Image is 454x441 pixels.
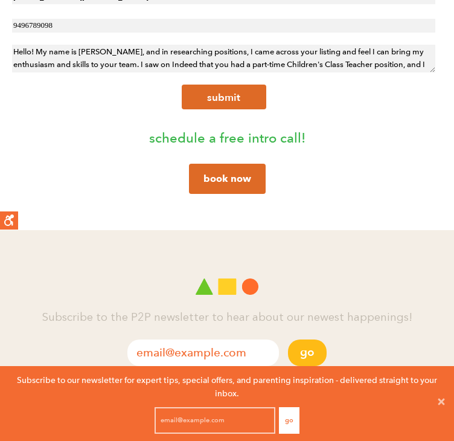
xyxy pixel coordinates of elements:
[12,19,435,33] input: Your Phone Number
[127,340,279,366] input: email@example.com
[189,164,266,194] a: book now
[279,407,299,434] button: Go
[196,278,258,295] img: Play 2 Progress logo
[155,407,275,434] input: email@example.com
[16,373,438,400] p: Subscribe to our newsletter for expert tips, special offers, and parenting inspiration - delivere...
[288,340,327,366] button: Go
[182,85,266,109] button: submit
[12,310,442,327] h4: Subscribe to the P2P newsletter to hear about our newest happenings!
[12,127,442,149] p: schedule a free intro call!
